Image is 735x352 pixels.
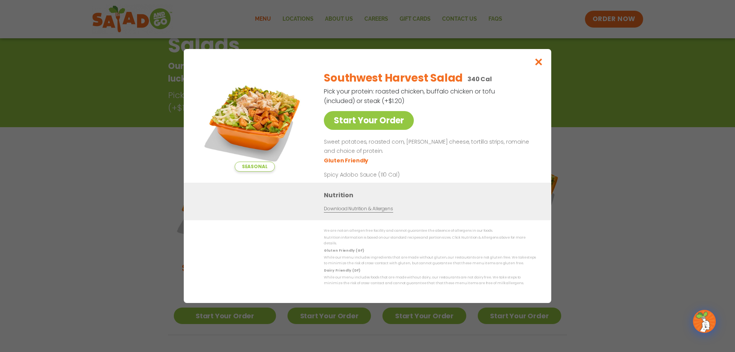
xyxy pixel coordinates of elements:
span: Seasonal [235,162,275,172]
strong: Dairy Friendly (DF) [324,268,360,273]
li: Gluten Friendly [324,157,369,165]
img: Featured product photo for Southwest Harvest Salad [201,64,308,172]
a: Download Nutrition & Allergens [324,205,393,213]
p: While our menu includes ingredients that are made without gluten, our restaurants are not gluten ... [324,255,536,267]
h2: Southwest Harvest Salad [324,70,463,86]
strong: Gluten Friendly (GF) [324,248,364,253]
p: Sweet potatoes, roasted corn, [PERSON_NAME] cheese, tortilla strips, romaine and choice of protein. [324,138,533,156]
h3: Nutrition [324,190,540,200]
img: wpChatIcon [694,311,715,332]
p: We are not an allergen free facility and cannot guarantee the absence of allergens in our foods. [324,228,536,234]
p: Nutrition information is based on our standard recipes and portion sizes. Click Nutrition & Aller... [324,235,536,247]
button: Close modal [526,49,551,75]
p: 340 Cal [467,74,492,84]
p: While our menu includes foods that are made without dairy, our restaurants are not dairy free. We... [324,275,536,287]
p: Spicy Adobo Sauce (110 Cal) [324,171,465,179]
p: Pick your protein: roasted chicken, buffalo chicken or tofu (included) or steak (+$1.20) [324,87,496,106]
a: Start Your Order [324,111,414,130]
